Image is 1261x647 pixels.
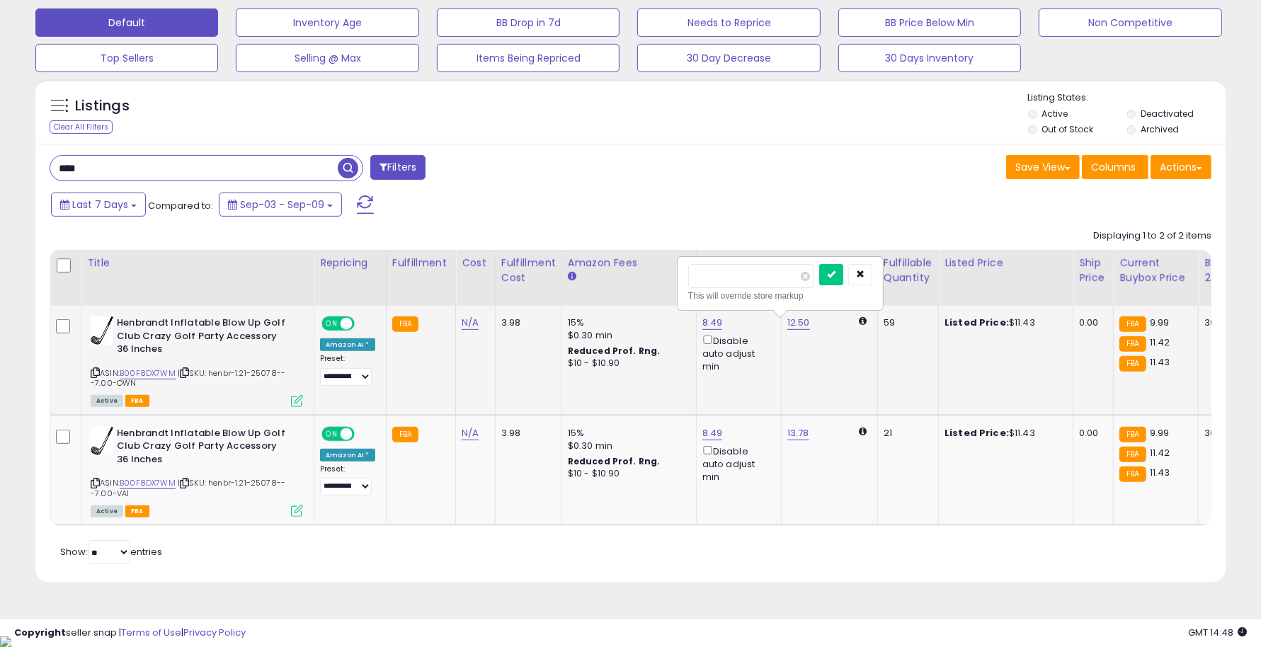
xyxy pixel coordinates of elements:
[1204,316,1251,329] div: 36%
[1006,155,1080,179] button: Save View
[702,443,770,483] div: Disable auto adjust min
[1204,427,1251,440] div: 36%
[353,428,375,440] span: OFF
[1119,336,1146,352] small: FBA
[1150,336,1170,349] span: 11.42
[568,329,685,342] div: $0.30 min
[236,8,418,37] button: Inventory Age
[91,427,303,516] div: ASIN:
[148,199,213,212] span: Compared to:
[14,626,66,639] strong: Copyright
[240,197,324,212] span: Sep-03 - Sep-09
[51,193,146,217] button: Last 7 Days
[568,316,685,329] div: 15%
[91,427,113,455] img: 41vy+dMB4bL._SL40_.jpg
[501,427,551,440] div: 3.98
[568,270,576,283] small: Amazon Fees.
[91,316,303,406] div: ASIN:
[787,256,872,270] div: [PERSON_NAME]
[236,44,418,72] button: Selling @ Max
[838,8,1021,37] button: BB Price Below Min
[1119,447,1146,462] small: FBA
[1150,426,1170,440] span: 9.99
[1119,427,1146,442] small: FBA
[884,256,932,285] div: Fulfillable Quantity
[1042,123,1093,135] label: Out of Stock
[320,338,375,351] div: Amazon AI *
[462,256,489,270] div: Cost
[884,316,928,329] div: 59
[462,426,479,440] a: N/A
[1188,626,1247,639] span: 2025-09-17 14:48 GMT
[462,316,479,330] a: N/A
[437,44,620,72] button: Items Being Repriced
[1204,256,1256,285] div: BB Share 24h.
[702,316,723,330] a: 8.49
[183,626,246,639] a: Privacy Policy
[323,428,341,440] span: ON
[568,357,685,370] div: $10 - $10.90
[1119,466,1146,482] small: FBA
[637,44,820,72] button: 30 Day Decrease
[1079,256,1107,285] div: Ship Price
[884,427,928,440] div: 21
[1091,160,1136,174] span: Columns
[1093,229,1211,243] div: Displaying 1 to 2 of 2 items
[353,318,375,330] span: OFF
[120,477,176,489] a: B00F8DX7WM
[1119,256,1192,285] div: Current Buybox Price
[1150,466,1170,479] span: 11.43
[945,426,1009,440] b: Listed Price:
[91,316,113,345] img: 41vy+dMB4bL._SL40_.jpg
[323,318,341,330] span: ON
[702,256,775,270] div: Min Price
[14,626,246,640] div: seller snap | |
[320,449,375,462] div: Amazon AI *
[501,256,556,285] div: Fulfillment Cost
[501,316,551,329] div: 3.98
[91,367,285,389] span: | SKU: henbr-1.21-25078---7.00-OWN
[838,44,1021,72] button: 30 Days Inventory
[1151,155,1211,179] button: Actions
[91,505,123,517] span: All listings currently available for purchase on Amazon
[568,256,690,270] div: Amazon Fees
[1141,108,1194,120] label: Deactivated
[568,427,685,440] div: 15%
[1150,355,1170,369] span: 11.43
[437,8,620,37] button: BB Drop in 7d
[120,367,176,379] a: B00F8DX7WM
[72,197,128,212] span: Last 7 Days
[1028,91,1226,105] p: Listing States:
[75,96,130,116] h5: Listings
[35,44,218,72] button: Top Sellers
[125,505,149,517] span: FBA
[125,395,149,407] span: FBA
[568,455,661,467] b: Reduced Prof. Rng.
[1150,446,1170,459] span: 11.42
[787,316,810,330] a: 12.50
[568,468,685,480] div: $10 - $10.90
[320,354,375,386] div: Preset:
[702,333,770,373] div: Disable auto adjust min
[1079,316,1102,329] div: 0.00
[91,477,285,498] span: | SKU: henbr-1.21-25078---7.00-VA1
[945,316,1009,329] b: Listed Price:
[320,464,375,496] div: Preset:
[121,626,181,639] a: Terms of Use
[568,440,685,452] div: $0.30 min
[1141,123,1179,135] label: Archived
[117,316,289,360] b: Henbrandt Inflatable Blow Up Golf Club Crazy Golf Party Accessory 36 Inches
[320,256,380,270] div: Repricing
[945,427,1062,440] div: $11.43
[91,395,123,407] span: All listings currently available for purchase on Amazon
[60,545,162,559] span: Show: entries
[1082,155,1148,179] button: Columns
[702,426,723,440] a: 8.49
[392,427,418,442] small: FBA
[568,345,661,357] b: Reduced Prof. Rng.
[87,256,308,270] div: Title
[945,316,1062,329] div: $11.43
[1039,8,1221,37] button: Non Competitive
[370,155,426,180] button: Filters
[392,316,418,332] small: FBA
